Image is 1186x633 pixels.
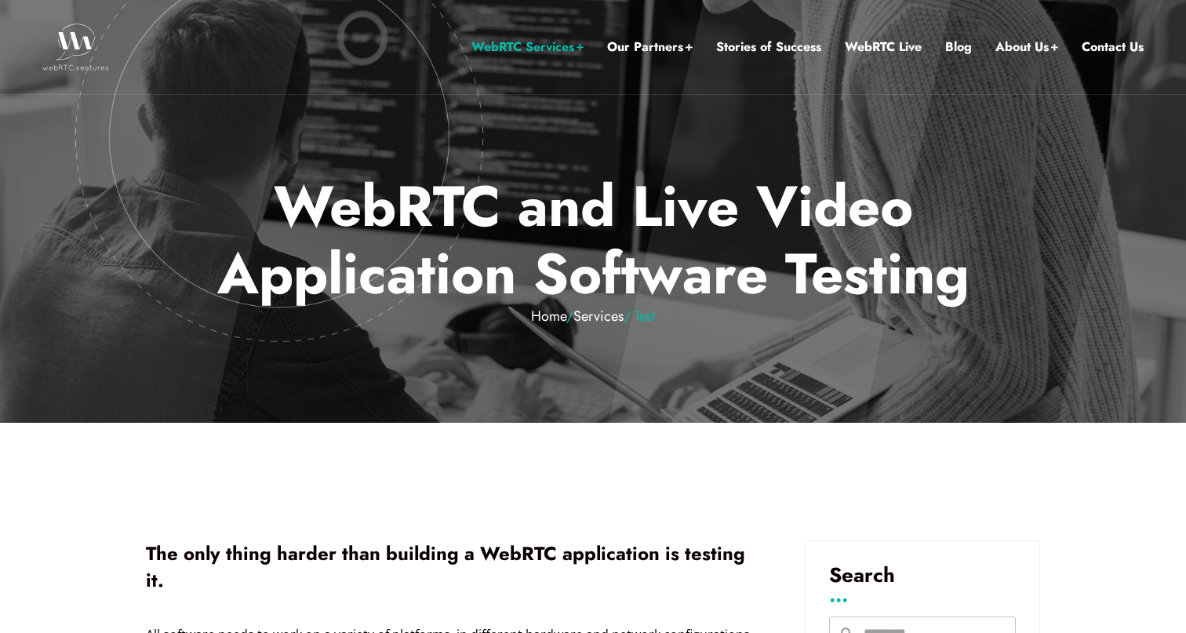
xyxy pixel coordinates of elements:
[829,589,1016,601] h3: ...
[845,37,922,57] a: WebRTC Live
[471,37,584,57] a: WebRTC Services
[716,37,821,57] a: Stories of Success
[1082,37,1144,57] a: Contact Us
[42,24,109,71] img: WebRTC.ventures
[134,308,1053,326] em: / / Test
[531,306,566,326] a: Home
[134,173,1053,325] p: WebRTC and Live Video Application Software Testing
[146,540,758,593] h1: The only thing harder than building a WebRTC application is testing it.
[607,37,693,57] a: Our Partners
[829,565,1016,585] h3: Search
[995,37,1058,57] a: About Us
[945,37,972,57] a: Blog
[573,306,624,326] a: Services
